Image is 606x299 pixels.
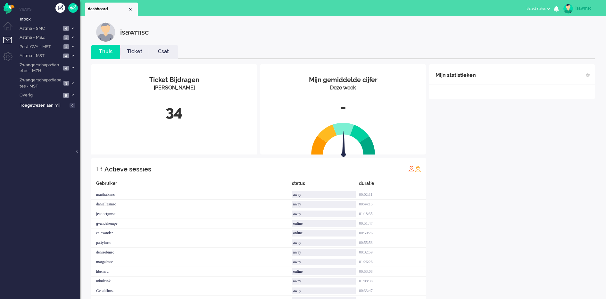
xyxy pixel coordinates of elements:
[19,102,80,109] a: Toegewezen aan mij 0
[3,37,18,51] li: Tickets menu
[96,101,252,122] div: 34
[415,166,421,172] img: profile_orange.svg
[63,54,69,58] span: 4
[63,26,69,31] span: 4
[120,22,149,42] div: isawmsc
[91,238,292,248] div: pattylmsc
[19,62,61,74] span: Zwangerschapsdiabetes - MZH
[63,93,69,98] span: 9
[359,277,426,286] div: 01:08:38
[359,180,426,190] div: duratie
[19,15,80,22] a: Inbox
[265,84,421,92] div: Deze week
[20,103,68,109] span: Toegewezen aan mij
[265,75,421,85] div: Mijn gemiddelde cijfer
[527,6,546,11] span: Select status
[91,180,292,190] div: Gebruiker
[96,162,103,175] div: 13
[292,278,356,285] div: away
[63,81,69,86] span: 3
[292,191,356,198] div: away
[436,69,476,82] div: Mijn statistieken
[88,6,128,12] span: dashboard
[104,163,151,176] div: Actieve sessies
[359,219,426,228] div: 00:51:47
[19,6,80,12] li: Views
[359,286,426,296] div: 00:33:47
[63,66,69,71] span: 4
[311,122,375,155] img: semi_circle.svg
[292,268,356,275] div: online
[91,45,120,59] li: Thuis
[292,230,356,237] div: online
[120,45,149,59] li: Ticket
[91,190,292,200] div: marthabmsc
[19,35,62,41] span: Astma - MSZ
[359,257,426,267] div: 01:26:26
[19,92,61,98] span: Overig
[3,22,18,36] li: Dashboard menu
[63,35,69,40] span: 1
[91,257,292,267] div: margalmsc
[292,249,356,256] div: away
[96,75,252,85] div: Ticket Bijdragen
[91,228,292,238] div: ealexander
[265,96,421,118] div: -
[91,200,292,209] div: daniellesmsc
[149,45,178,59] li: Csat
[292,239,356,246] div: away
[70,103,75,108] span: 0
[120,48,149,55] a: Ticket
[149,48,178,55] a: Csat
[3,4,14,9] a: Omnidesk
[523,2,554,16] li: Select status
[563,4,573,13] img: avatar
[359,238,426,248] div: 00:55:53
[359,248,426,257] div: 00:32:59
[408,166,415,172] img: profile_red.svg
[292,211,356,217] div: away
[85,3,138,16] li: Dashboard
[19,44,62,50] span: Post-CVA - MST
[292,287,356,294] div: away
[359,190,426,200] div: 00:02:11
[96,22,115,42] img: customer.svg
[359,228,426,238] div: 00:50:26
[3,52,18,66] li: Admin menu
[68,3,78,13] a: Quick Ticket
[91,48,120,55] a: Thuis
[292,259,356,265] div: away
[91,248,292,257] div: denisebmsc
[55,3,65,13] div: Creëer ticket
[128,7,133,12] div: Close tab
[330,131,357,158] img: arrow.svg
[19,77,62,89] span: Zwangerschapsdiabetes - MST
[359,267,426,277] div: 00:53:08
[3,3,14,14] img: flow_omnibird.svg
[91,267,292,277] div: hbenard
[91,219,292,228] div: gvandekempe
[523,4,554,13] button: Select status
[91,277,292,286] div: mhulzink
[20,16,80,22] span: Inbox
[292,201,356,208] div: away
[359,200,426,209] div: 00:44:15
[359,209,426,219] div: 01:18:35
[562,4,600,13] a: isawmsc
[576,5,600,12] div: isawmsc
[292,220,356,227] div: online
[292,180,359,190] div: status
[91,209,292,219] div: jeannetgmsc
[19,26,61,32] span: Astma - SMC
[91,286,292,296] div: GeraldJmsc
[96,84,252,92] div: [PERSON_NAME]
[63,44,69,49] span: 1
[19,53,61,59] span: Astma - MST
